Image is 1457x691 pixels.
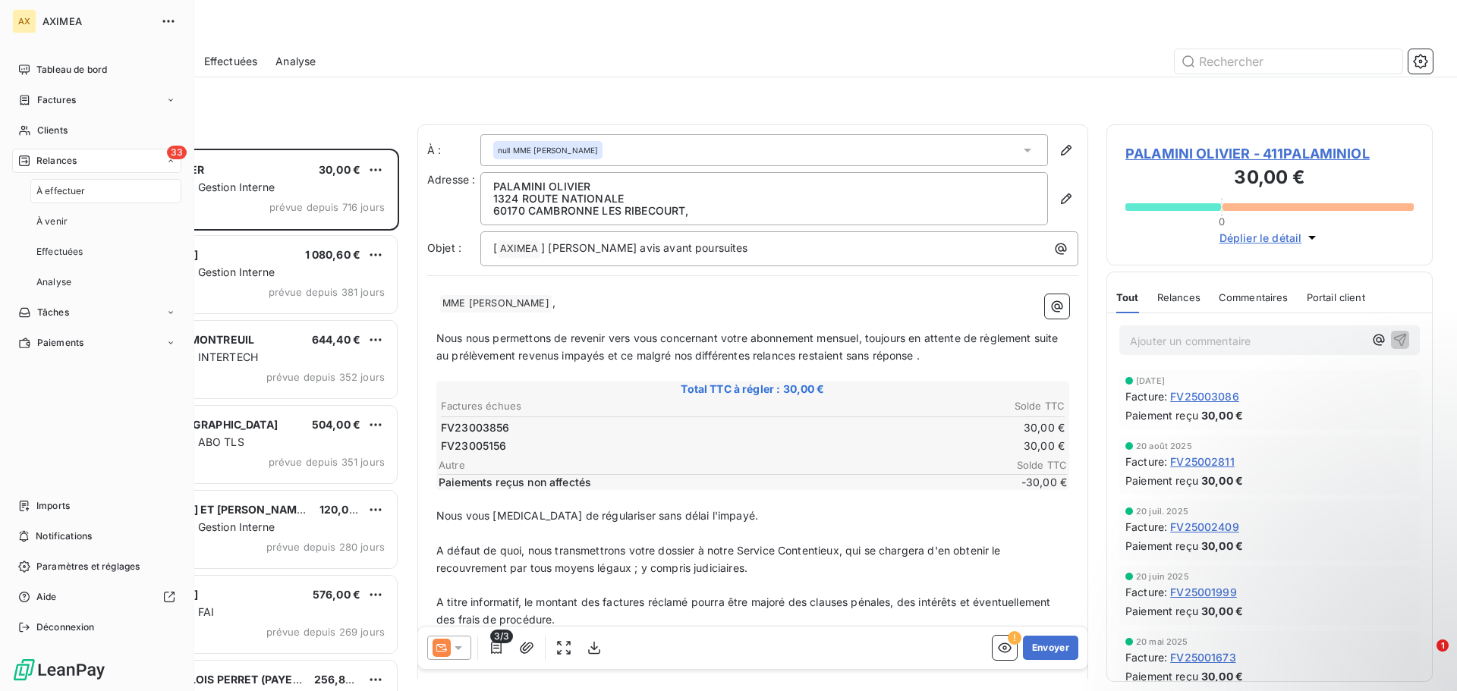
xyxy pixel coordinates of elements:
span: 120,07 € [319,503,365,516]
span: ] [PERSON_NAME] avis avant poursuites [541,241,748,254]
span: FV23005156 [441,438,507,454]
span: FV23003856 [441,420,510,435]
span: Facture : [1125,388,1167,404]
span: Paiements [37,336,83,350]
span: Autre [439,459,976,471]
a: Aide [12,585,181,609]
span: Déconnexion [36,620,95,634]
h3: 30,00 € [1125,164,1414,194]
span: prévue depuis 269 jours [266,626,385,638]
span: FV25002409 [1170,519,1239,535]
span: Analyse [36,275,71,289]
span: Imports [36,499,70,513]
span: À venir [36,215,68,228]
span: [PERSON_NAME] ET [PERSON_NAME] (GI) [107,503,329,516]
span: Aide [36,590,57,604]
button: Déplier le détail [1215,229,1325,247]
span: Effectuées [36,245,83,259]
span: 20 juin 2025 [1136,572,1189,581]
span: Facture : [1125,584,1167,600]
span: 3/3 [490,630,513,643]
span: Solde TTC [976,459,1067,471]
span: 644,40 € [312,333,360,346]
th: Solde TTC [754,398,1065,414]
span: Paramètres et réglages [36,560,140,573]
span: FV25001673 [1170,649,1236,665]
p: PALAMINI OLIVIER [493,181,1035,193]
span: 33 [167,146,187,159]
span: Factures [37,93,76,107]
span: Tout [1116,291,1139,303]
span: 20 mai 2025 [1136,637,1188,646]
span: null MME [PERSON_NAME] [498,145,598,155]
span: 30,00 € [319,163,360,176]
iframe: Intercom notifications message [1153,544,1457,650]
iframe: Intercom live chat [1405,639,1442,676]
span: À effectuer [36,184,86,198]
td: 30,00 € [754,419,1065,436]
span: Relances [1157,291,1201,303]
span: FV25002811 [1170,454,1235,470]
p: 60170 CAMBRONNE LES RIBECOURT , [493,205,1035,217]
span: prévue depuis 351 jours [269,456,385,468]
span: Paiement reçu [1125,407,1198,423]
span: Objet : [427,241,461,254]
td: 30,00 € [754,438,1065,454]
span: 20 août 2025 [1136,441,1192,451]
span: Notifications [36,529,92,543]
th: Factures échues [440,398,752,414]
span: Déplier le détail [1219,230,1302,246]
span: Clients [37,124,68,137]
span: Facture : [1125,454,1167,470]
span: IDVERDE LEVALLOIS PERRET (PAYEUR) [107,673,311,686]
span: prévue depuis 352 jours [266,371,385,383]
span: Total TTC à régler : 30,00 € [439,382,1067,397]
span: Commentaires [1219,291,1289,303]
span: 1 [1437,639,1449,652]
span: Analyse [275,54,316,69]
span: 256,80 € [314,673,363,686]
span: FV25003086 [1170,388,1239,404]
span: -30,00 € [976,475,1067,490]
span: 30,00 € [1201,538,1243,554]
span: A titre informatif, le montant des factures réclamé pourra être majoré des clauses pénales, des i... [436,595,1053,626]
span: Portail client [1307,291,1365,303]
span: prévue depuis 280 jours [266,541,385,553]
img: Logo LeanPay [12,658,106,682]
input: Rechercher [1175,49,1402,74]
span: Facture : [1125,519,1167,535]
span: prévue depuis 381 jours [269,286,385,298]
div: AX [12,9,36,33]
span: AXIMEA [498,240,540,258]
span: , [552,296,555,309]
span: Paiement reçu [1125,538,1198,554]
span: 576,00 € [313,588,360,601]
span: [DATE] [1136,376,1165,385]
span: 30,00 € [1201,407,1243,423]
span: 1 080,60 € [305,248,361,261]
span: Tâches [37,306,69,319]
span: [ [493,241,497,254]
label: À : [427,143,480,158]
span: prévue depuis 716 jours [269,201,385,213]
span: Paiement reçu [1125,603,1198,619]
span: Paiement reçu [1125,668,1198,684]
span: Relances [36,154,77,168]
span: Nous nous permettons de revenir vers vous concernant votre abonnement mensuel, toujours en attent... [436,331,1062,362]
span: AXIMEA [42,15,152,27]
div: grid [73,149,399,691]
span: 504,00 € [312,418,360,431]
span: Paiement reçu [1125,473,1198,488]
span: Effectuées [204,54,258,69]
span: Adresse : [427,173,475,186]
span: PALAMINI OLIVIER - 411PALAMINIOL [1125,143,1414,164]
button: Envoyer [1023,636,1078,660]
span: MME [PERSON_NAME] [440,295,552,313]
span: Nous vous [MEDICAL_DATA] de régulariser sans délai l'impayé. [436,509,758,522]
span: Facture : [1125,649,1167,665]
span: 30,00 € [1201,668,1243,684]
span: Paiements reçus non affectés [439,475,973,490]
span: Tableau de bord [36,63,107,77]
p: 1324 ROUTE NATIONALE [493,193,1035,205]
span: 30,00 € [1201,473,1243,488]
